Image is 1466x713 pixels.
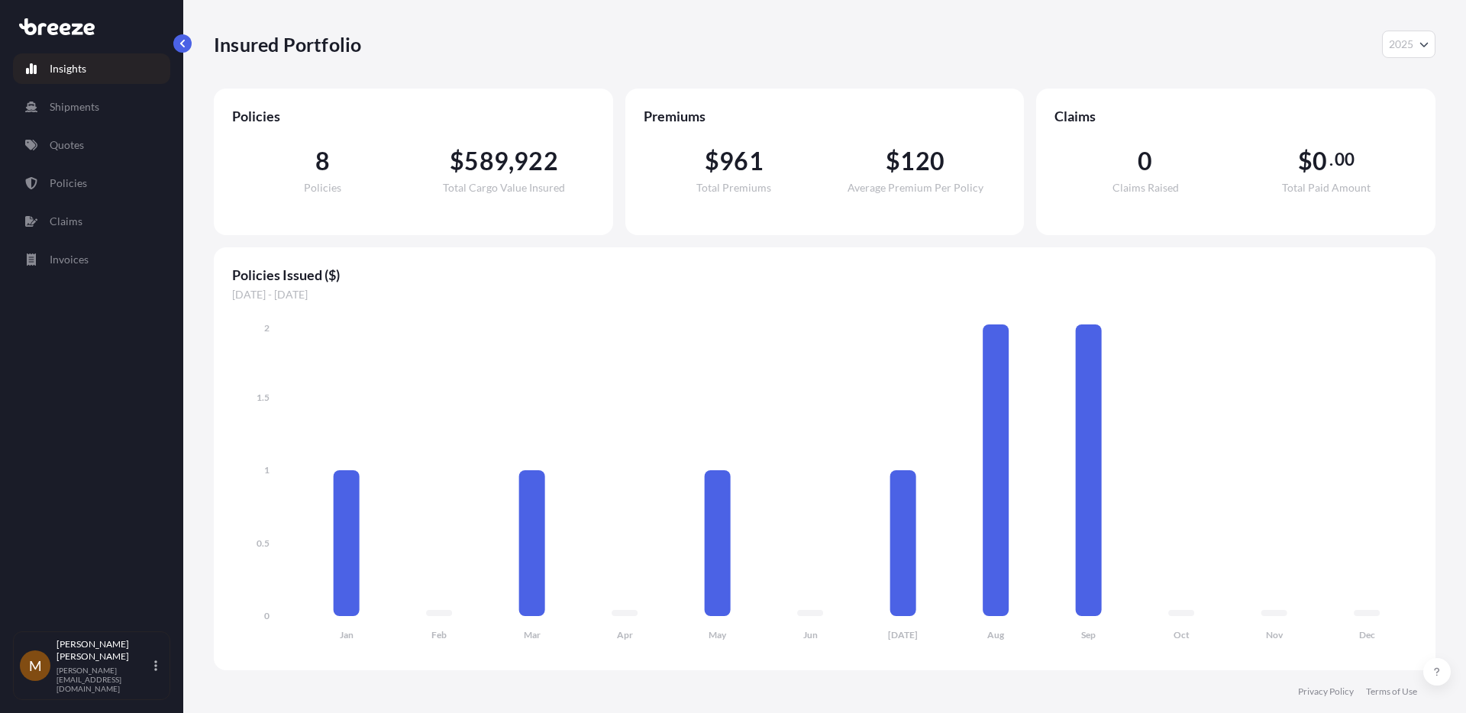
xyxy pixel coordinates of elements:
span: 2025 [1389,37,1413,52]
a: Insights [13,53,170,84]
p: [PERSON_NAME] [PERSON_NAME] [57,638,151,663]
span: Policies Issued ($) [232,266,1417,284]
button: Year Selector [1382,31,1435,58]
a: Policies [13,168,170,198]
a: Claims [13,206,170,237]
tspan: Jun [803,629,818,640]
span: 120 [900,149,945,173]
span: Premiums [644,107,1006,125]
span: $ [1298,149,1313,173]
span: Average Premium Per Policy [848,182,983,193]
span: $ [886,149,900,173]
span: Total Cargo Value Insured [443,182,565,193]
tspan: May [709,629,727,640]
a: Privacy Policy [1298,686,1354,698]
tspan: 0.5 [257,537,270,549]
tspan: Jan [340,629,354,640]
p: Insights [50,61,86,76]
span: , [509,149,514,173]
p: Claims [50,214,82,229]
span: Total Premiums [696,182,771,193]
tspan: Feb [431,629,447,640]
tspan: Aug [987,629,1005,640]
span: 0 [1313,149,1327,173]
a: Terms of Use [1366,686,1417,698]
tspan: 1.5 [257,392,270,403]
tspan: Apr [617,629,633,640]
span: Total Paid Amount [1282,182,1371,193]
span: 0 [1138,149,1152,173]
tspan: Nov [1266,629,1284,640]
span: 8 [315,149,330,173]
span: $ [450,149,464,173]
span: 589 [464,149,509,173]
tspan: 0 [264,610,270,621]
a: Shipments [13,92,170,122]
span: $ [705,149,719,173]
p: Shipments [50,99,99,115]
span: Policies [304,182,341,193]
p: Policies [50,176,87,191]
tspan: [DATE] [888,629,918,640]
p: [PERSON_NAME][EMAIL_ADDRESS][DOMAIN_NAME] [57,666,151,693]
tspan: Oct [1174,629,1190,640]
span: Claims [1054,107,1417,125]
span: [DATE] - [DATE] [232,287,1417,302]
tspan: 2 [264,322,270,334]
span: 961 [719,149,764,173]
a: Quotes [13,130,170,160]
p: Quotes [50,137,84,153]
tspan: 1 [264,464,270,476]
tspan: Mar [524,629,541,640]
span: 922 [514,149,558,173]
p: Insured Portfolio [214,32,361,56]
p: Invoices [50,252,89,267]
a: Invoices [13,244,170,275]
span: Claims Raised [1112,182,1179,193]
span: M [29,658,42,673]
tspan: Dec [1359,629,1375,640]
span: 00 [1335,153,1355,166]
span: Policies [232,107,595,125]
tspan: Sep [1081,629,1096,640]
span: . [1329,153,1333,166]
